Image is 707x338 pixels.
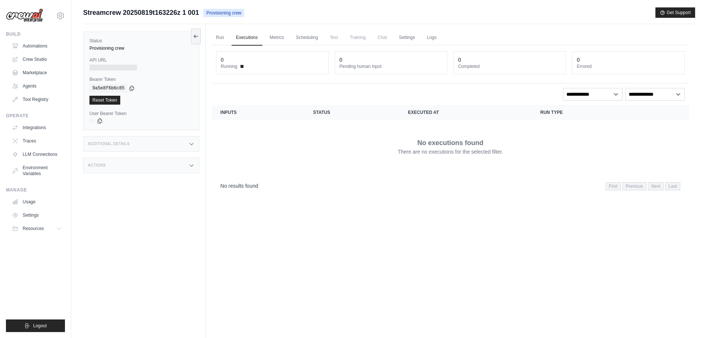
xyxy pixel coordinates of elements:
[88,163,106,168] h3: Actions
[89,45,193,51] div: Provisioning crew
[665,182,680,190] span: Last
[9,209,65,221] a: Settings
[531,105,641,120] th: Run Type
[417,138,483,148] p: No executions found
[33,323,47,329] span: Logout
[212,105,689,195] section: Crew executions table
[399,105,531,120] th: Executed at
[212,176,689,195] nav: Pagination
[89,111,193,117] label: User Bearer Token
[655,7,695,18] button: Get Support
[9,80,65,92] a: Agents
[373,30,392,45] span: Chat is not available until the deployment is complete
[606,182,680,190] nav: Pagination
[212,105,304,120] th: Inputs
[9,40,65,52] a: Automations
[9,196,65,208] a: Usage
[325,30,343,45] span: Test
[89,84,127,93] code: 9a5e8f6b6c85
[9,135,65,147] a: Traces
[89,38,193,44] label: Status
[397,148,503,155] p: There are no executions for the selected filter.
[458,63,561,69] dt: Completed
[88,142,130,146] h3: Additional Details
[395,30,419,46] a: Settings
[220,182,258,190] p: No results found
[232,30,262,46] a: Executions
[340,63,443,69] dt: Pending human input
[89,57,193,63] label: API URL
[89,96,120,105] a: Reset Token
[6,31,65,37] div: Build
[6,187,65,193] div: Manage
[265,30,289,46] a: Metrics
[9,223,65,234] button: Resources
[212,30,229,46] a: Run
[577,63,680,69] dt: Errored
[422,30,441,46] a: Logs
[606,182,621,190] span: First
[6,113,65,119] div: Operate
[6,319,65,332] button: Logout
[83,7,199,18] span: Streamcrew 20250819t163226z 1 001
[9,67,65,79] a: Marketplace
[89,76,193,82] label: Bearer Token
[221,56,224,63] div: 0
[9,122,65,134] a: Integrations
[9,148,65,160] a: LLM Connections
[203,9,244,17] span: Provisioning crew
[221,63,238,69] span: Running
[346,30,370,45] span: Training is not available until the deployment is complete
[9,53,65,65] a: Crew Studio
[23,226,44,232] span: Resources
[577,56,580,63] div: 0
[340,56,343,63] div: 0
[304,105,399,120] th: Status
[648,182,664,190] span: Next
[6,9,43,23] img: Logo
[622,182,647,190] span: Previous
[291,30,322,46] a: Scheduling
[9,93,65,105] a: Tool Registry
[458,56,461,63] div: 0
[9,162,65,180] a: Environment Variables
